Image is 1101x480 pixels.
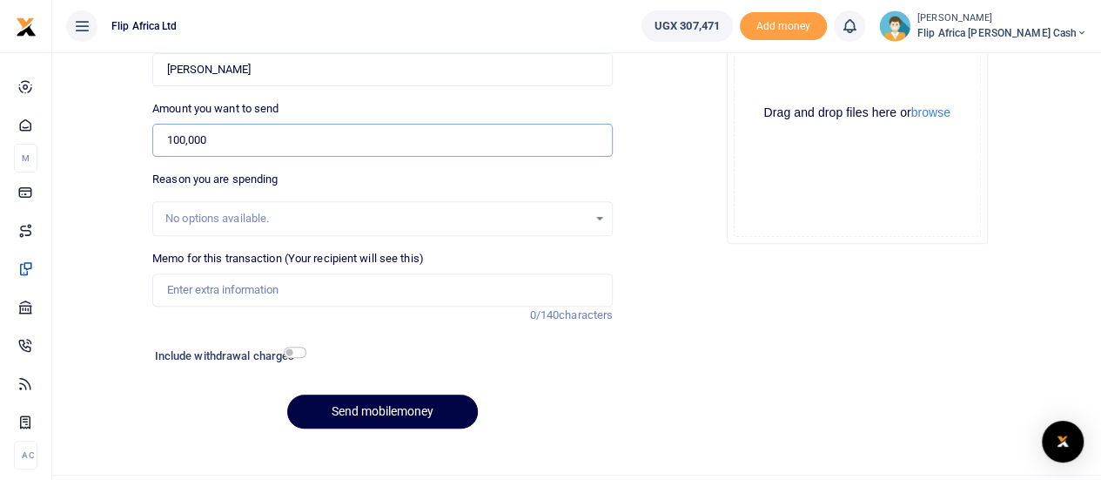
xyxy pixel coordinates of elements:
[1042,421,1084,463] div: Open Intercom Messenger
[152,274,613,307] input: Enter extra information
[152,53,613,86] input: Loading name...
[152,250,424,267] label: Memo for this transaction (Your recipient will see this)
[634,10,740,42] li: Wallet ballance
[152,171,278,188] label: Reason you are spending
[879,10,1087,42] a: profile-user [PERSON_NAME] Flip Africa [PERSON_NAME] Cash
[16,17,37,37] img: logo-small
[16,19,37,32] a: logo-small logo-large logo-large
[14,441,37,470] li: Ac
[152,100,279,118] label: Amount you want to send
[911,106,950,118] button: browse
[152,124,613,157] input: UGX
[917,11,1087,26] small: [PERSON_NAME]
[655,17,720,35] span: UGX 307,471
[165,210,587,227] div: No options available.
[104,18,185,34] span: Flip Africa Ltd
[14,144,37,172] li: M
[917,25,1087,41] span: Flip Africa [PERSON_NAME] Cash
[155,349,299,363] h6: Include withdrawal charges
[287,395,478,429] button: Send mobilemoney
[530,308,560,321] span: 0/140
[740,12,827,41] span: Add money
[641,10,733,42] a: UGX 307,471
[740,18,827,31] a: Add money
[559,308,613,321] span: characters
[879,10,910,42] img: profile-user
[735,105,980,121] div: Drag and drop files here or
[740,12,827,41] li: Toup your wallet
